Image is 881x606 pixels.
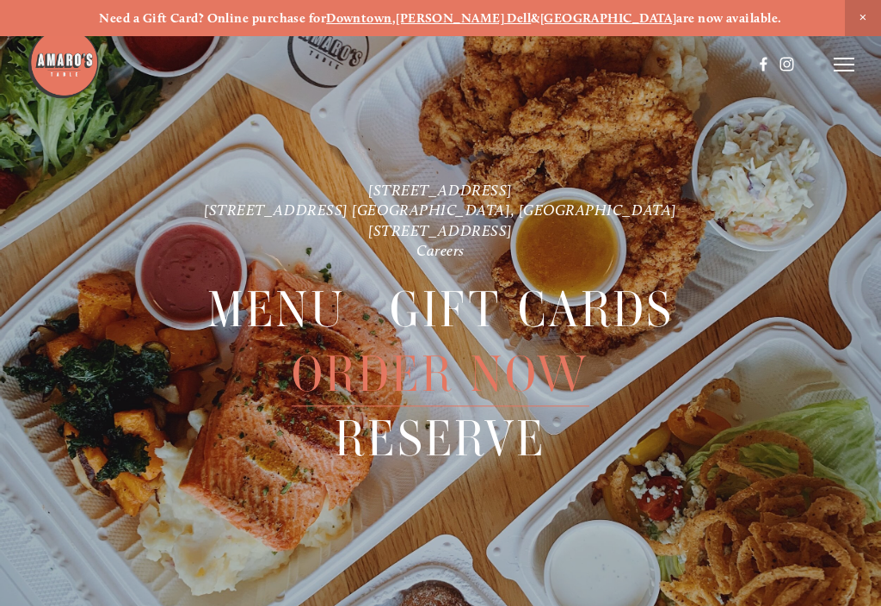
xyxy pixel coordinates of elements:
[368,181,513,199] a: [STREET_ADDRESS]
[207,278,347,341] a: Menu
[335,407,546,471] span: Reserve
[292,343,589,406] span: Order Now
[292,343,589,405] a: Order Now
[540,10,677,26] a: [GEOGRAPHIC_DATA]
[392,10,396,26] strong: ,
[390,278,674,341] a: Gift Cards
[531,10,539,26] strong: &
[326,10,392,26] a: Downtown
[676,10,781,26] strong: are now available.
[390,278,674,342] span: Gift Cards
[27,27,100,100] img: Amaro's Table
[99,10,326,26] strong: Need a Gift Card? Online purchase for
[335,407,546,470] a: Reserve
[204,201,677,220] a: [STREET_ADDRESS] [GEOGRAPHIC_DATA], [GEOGRAPHIC_DATA]
[368,221,513,239] a: [STREET_ADDRESS]
[396,10,531,26] a: [PERSON_NAME] Dell
[207,278,347,342] span: Menu
[416,242,465,260] a: Careers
